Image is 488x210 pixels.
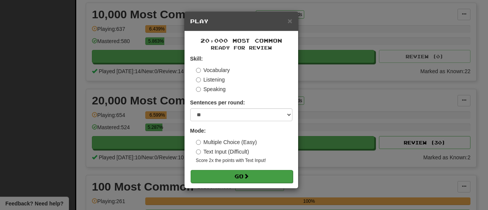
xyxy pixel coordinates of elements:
input: Multiple Choice (Easy) [196,140,201,145]
span: 20,000 Most Common [201,37,282,44]
h5: Play [190,18,292,25]
label: Multiple Choice (Easy) [196,138,257,146]
strong: Mode: [190,128,206,134]
label: Sentences per round: [190,99,245,106]
input: Listening [196,77,201,82]
label: Text Input (Difficult) [196,148,249,155]
input: Vocabulary [196,68,201,73]
span: × [287,16,292,25]
label: Vocabulary [196,66,230,74]
button: Go [191,170,293,183]
input: Speaking [196,87,201,92]
strong: Skill: [190,56,203,62]
button: Close [287,17,292,25]
small: Score 2x the points with Text Input ! [196,157,292,164]
small: Ready for Review [190,45,292,51]
label: Listening [196,76,225,83]
label: Speaking [196,85,226,93]
input: Text Input (Difficult) [196,149,201,154]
